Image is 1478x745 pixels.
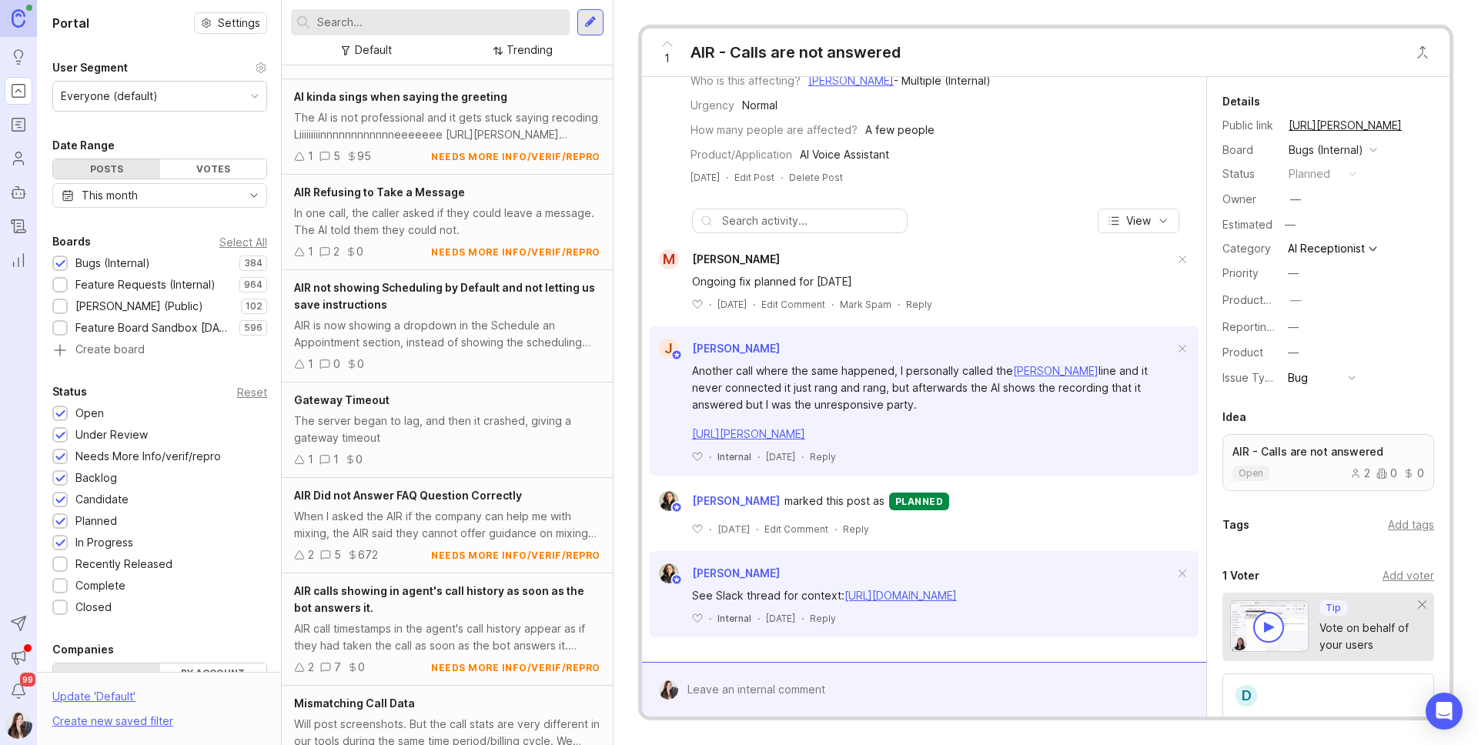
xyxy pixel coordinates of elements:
[1388,516,1434,533] div: Add tags
[659,249,679,269] div: M
[308,243,313,260] div: 1
[742,97,777,114] div: Normal
[333,148,340,165] div: 5
[282,573,613,686] a: AIR calls showing in agent's call history as soon as the bot answers it.AIR call timestamps in th...
[1222,266,1259,279] label: Priority
[294,489,522,502] span: AIR Did not Answer FAQ Question Correctly
[242,189,266,202] svg: toggle icon
[308,148,313,165] div: 1
[356,243,363,260] div: 0
[1126,213,1151,229] span: View
[1289,142,1363,159] div: Bugs (Internal)
[840,298,891,311] button: Mark Spam
[294,205,600,239] div: In one call, the caller asked if they could leave a message. The AI told them they could not.
[800,146,889,163] div: AI Voice Assistant
[789,171,843,184] div: Delete Post
[294,620,600,654] div: AIR call timestamps in the agent's call history appear as if they had taken the call as soon as t...
[650,249,780,269] a: M[PERSON_NAME]
[1426,693,1463,730] div: Open Intercom Messenger
[244,279,262,291] p: 964
[1232,444,1424,459] p: AIR - Calls are not answered
[1288,319,1299,336] div: —
[431,150,600,163] div: needs more info/verif/repro
[709,523,711,536] div: ·
[650,563,780,583] a: Ysabelle Eugenio[PERSON_NAME]
[691,42,901,63] div: AIR - Calls are not answered
[692,566,780,580] span: [PERSON_NAME]
[20,673,35,687] span: 99
[5,145,32,172] a: Users
[334,659,341,676] div: 7
[5,246,32,274] a: Reporting
[358,659,365,676] div: 0
[722,212,899,229] input: Search activity...
[670,349,682,361] img: member badge
[1013,364,1098,377] a: [PERSON_NAME]
[1383,567,1434,584] div: Add voter
[766,613,795,624] time: [DATE]
[761,298,825,311] div: Edit Comment
[757,612,760,625] div: ·
[692,273,1174,290] div: Ongoing fix planned for [DATE]
[294,281,595,311] span: AIR not showing Scheduling by Default and not letting us save instructions
[766,451,795,463] time: [DATE]
[52,344,267,358] a: Create board
[801,612,804,625] div: ·
[5,711,32,739] img: Kelsey Fisher
[75,491,129,508] div: Candidate
[5,179,32,206] a: Autopilot
[356,451,363,468] div: 0
[717,523,750,535] time: [DATE]
[1222,346,1263,359] label: Product
[282,383,613,478] a: Gateway TimeoutThe server began to lag, and then it crashed, giving a gateway timeout110
[709,298,711,311] div: ·
[294,185,465,199] span: AIR Refusing to Take a Message
[757,450,760,463] div: ·
[5,677,32,705] button: Notifications
[52,640,114,659] div: Companies
[294,90,507,103] span: AI kinda sings when saying the greeting
[1289,165,1330,182] div: planned
[244,257,262,269] p: 384
[808,74,894,87] a: [PERSON_NAME]
[1222,516,1249,534] div: Tags
[334,546,341,563] div: 5
[659,339,679,359] div: J
[294,584,584,614] span: AIR calls showing in agent's call history as soon as the bot answers it.
[753,298,755,311] div: ·
[308,451,313,468] div: 1
[659,563,679,583] img: Ysabelle Eugenio
[357,148,371,165] div: 95
[194,12,267,34] a: Settings
[52,713,173,730] div: Create new saved filter
[889,493,950,510] div: planned
[52,136,115,155] div: Date Range
[1222,293,1304,306] label: ProductboardID
[691,122,858,139] div: How many people are affected?
[333,243,339,260] div: 2
[52,688,135,713] div: Update ' Default '
[52,383,87,401] div: Status
[865,122,935,139] div: A few people
[691,171,720,184] a: [DATE]
[53,159,160,179] div: Posts
[1234,683,1259,708] div: D
[61,88,158,105] div: Everyone (default)
[5,111,32,139] a: Roadmaps
[294,393,390,406] span: Gateway Timeout
[1222,240,1276,257] div: Category
[670,574,682,586] img: member badge
[1288,265,1299,282] div: —
[1222,434,1434,491] a: AIR - Calls are not answeredopen200
[75,513,117,530] div: Planned
[294,413,600,446] div: The server began to lag, and then it crashed, giving a gateway timeout
[834,523,837,536] div: ·
[1222,566,1259,585] div: 1 Voter
[810,450,836,463] div: Reply
[1222,191,1276,208] div: Owner
[75,405,104,422] div: Open
[75,448,221,465] div: Needs More Info/verif/repro
[82,187,138,204] div: This month
[659,491,679,511] img: Ysabelle Eugenio
[75,556,172,573] div: Recently Released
